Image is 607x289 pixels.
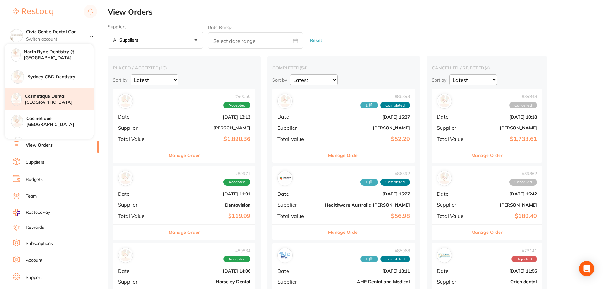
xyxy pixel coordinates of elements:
[579,261,594,276] div: Open Intercom Messenger
[509,171,537,176] span: # 89862
[325,213,410,220] b: $56.98
[169,225,200,240] button: Manage Order
[380,256,410,263] span: Completed
[432,77,446,83] p: Sort by
[165,202,250,207] b: Dentavision
[509,94,537,99] span: # 89948
[360,94,410,99] span: # 86393
[437,125,468,131] span: Supplier
[277,279,320,285] span: Supplier
[113,65,255,71] h2: placed / accepted ( 13 )
[118,191,160,197] span: Date
[277,191,320,197] span: Date
[119,172,132,184] img: Dentavision
[277,202,320,207] span: Supplier
[26,257,42,264] a: Account
[28,74,94,80] h4: Sydney CBD Dentistry
[277,114,320,120] span: Date
[26,29,90,35] h4: Civic Gentle Dental Care
[13,209,20,216] img: RestocqPay
[509,102,537,109] span: Cancelled
[165,213,250,220] b: $119.99
[25,93,94,106] h4: Cosmetique Dental [GEOGRAPHIC_DATA]
[360,171,410,176] span: # 86392
[113,77,127,83] p: Sort by
[26,274,42,281] a: Support
[169,148,200,163] button: Manage Order
[223,94,250,99] span: # 90050
[113,166,255,240] div: Dentavision#89971AcceptedDate[DATE] 11:01SupplierDentavisionTotal Value$119.99Manage Order
[474,191,537,196] b: [DATE] 16:42
[113,89,255,163] div: Henry Schein Halas#90050AcceptedDate[DATE] 13:13Supplier[PERSON_NAME]Total Value$1,890.36Manage O...
[13,8,53,16] img: Restocq Logo
[10,29,23,42] img: Civic Gentle Dental Care
[474,268,537,273] b: [DATE] 11:56
[380,102,410,109] span: Completed
[325,202,410,207] b: Healthware Australia [PERSON_NAME]
[108,32,203,49] button: All suppliers
[26,209,50,216] span: RestocqPay
[26,224,44,231] a: Rewards
[437,279,468,285] span: Supplier
[165,268,250,273] b: [DATE] 14:06
[165,136,250,142] b: $1,890.36
[277,125,320,131] span: Supplier
[437,213,468,219] span: Total Value
[223,248,250,253] span: # 89834
[118,279,160,285] span: Supplier
[325,125,410,130] b: [PERSON_NAME]
[437,191,468,197] span: Date
[277,136,320,142] span: Total Value
[11,49,20,57] img: North Ryde Dentistry @ Macquarie Park
[437,268,468,274] span: Date
[325,279,410,284] b: AHP Dental and Medical
[26,176,43,183] a: Budgets
[11,137,24,150] img: Parramatta Dentistry
[474,202,537,207] b: [PERSON_NAME]
[11,93,21,103] img: Cosmetique Dental Bondi Junction
[119,95,132,107] img: Henry Schein Halas
[208,25,232,30] label: Date Range
[360,102,378,109] span: Received
[165,115,250,120] b: [DATE] 13:13
[26,159,44,166] a: Suppliers
[11,115,23,127] img: Cosmetique Dental Mount Street
[471,148,503,163] button: Manage Order
[118,213,160,219] span: Total Value
[325,268,410,273] b: [DATE] 13:11
[511,256,537,263] span: Rejected
[474,136,537,142] b: $1,733.61
[279,95,291,107] img: Adam Dental
[26,115,94,128] h4: Cosmetique [GEOGRAPHIC_DATA]
[165,125,250,130] b: [PERSON_NAME]
[437,136,468,142] span: Total Value
[360,256,378,263] span: Received
[279,249,291,261] img: AHP Dental and Medical
[437,114,468,120] span: Date
[325,191,410,196] b: [DATE] 15:27
[279,172,291,184] img: Healthware Australia Ridley
[471,225,503,240] button: Manage Order
[438,249,450,261] img: Orien dental
[277,268,320,274] span: Date
[438,95,450,107] img: Henry Schein Halas
[26,240,53,247] a: Subscriptions
[223,171,250,176] span: # 89971
[108,8,607,16] h2: View Orders
[328,225,359,240] button: Manage Order
[223,102,250,109] span: Accepted
[474,213,537,220] b: $180.40
[24,49,94,61] h4: North Ryde Dentistry @ [GEOGRAPHIC_DATA]
[113,37,141,43] p: All suppliers
[325,136,410,142] b: $52.29
[165,279,250,284] b: Horseley Dental
[360,248,410,253] span: # 85968
[432,65,542,71] h2: cancelled / rejected ( 4 )
[119,249,132,261] img: Horseley Dental
[509,179,537,186] span: Cancelled
[118,114,160,120] span: Date
[474,115,537,120] b: [DATE] 10:18
[438,172,450,184] img: Henry Schein Halas
[26,36,90,43] p: Switch account
[118,136,160,142] span: Total Value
